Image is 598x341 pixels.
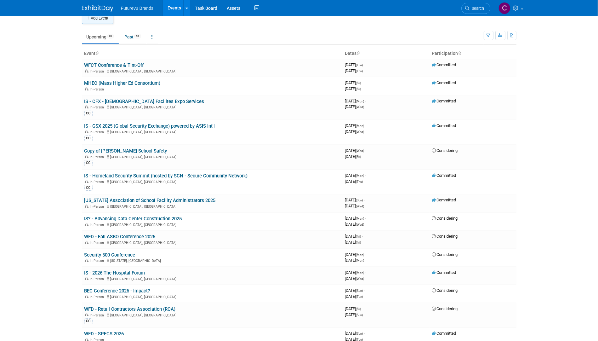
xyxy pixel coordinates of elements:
span: [DATE] [345,179,363,184]
button: Add Event [82,13,113,24]
span: (Mon) [356,100,364,103]
span: [DATE] [345,234,363,239]
span: [DATE] [345,258,364,263]
span: (Wed) [356,149,364,153]
span: (Fri) [356,155,361,159]
span: (Mon) [356,217,364,220]
span: (Wed) [356,223,364,226]
span: Committed [432,80,456,85]
span: - [365,99,366,103]
span: [DATE] [345,154,361,159]
span: In-Person [90,241,106,245]
span: In-Person [90,259,106,263]
img: In-Person Event [85,155,88,158]
a: Sort by Event Name [96,51,99,56]
span: (Mon) [356,174,364,177]
a: [US_STATE] Association of School Facility Administrators 2025 [84,198,216,203]
span: In-Person [90,130,106,134]
span: 15 [107,34,114,38]
a: IS - GSX 2025 (Global Security Exchange) powered by ASIS Int'l [84,123,215,129]
a: WFCT Conference & Tint-Off [84,62,144,68]
a: MHEC (Mass Higher Ed Consortium) [84,80,161,86]
span: [DATE] [345,129,364,134]
a: WFD - Fall ASBO Conference 2025 [84,234,156,240]
span: (Sun) [356,313,363,317]
img: In-Person Event [85,180,88,183]
span: (Mon) [356,253,364,257]
span: (Mon) [356,271,364,275]
a: BEC Conference 2026 - Impact? [84,288,150,294]
span: [DATE] [345,306,363,311]
span: [DATE] [345,173,366,178]
div: CC [84,318,93,324]
span: Futurevu Brands [121,6,154,11]
span: [DATE] [345,204,364,208]
span: - [364,198,365,202]
img: In-Person Event [85,338,88,341]
span: - [365,148,366,153]
a: Search [461,3,490,14]
a: Sort by Participation Type [458,51,461,56]
span: [DATE] [345,240,361,245]
div: CC [84,136,93,141]
th: Dates [343,48,430,59]
img: In-Person Event [85,69,88,72]
div: [GEOGRAPHIC_DATA], [GEOGRAPHIC_DATA] [84,312,340,317]
span: - [364,331,365,336]
span: - [362,80,363,85]
span: Committed [432,62,456,67]
a: Sort by Start Date [357,51,360,56]
a: WFD - Retail Contractors Association (RCA) [84,306,176,312]
img: ExhibitDay [82,5,113,12]
img: In-Person Event [85,87,88,90]
span: (Mon) [356,259,364,262]
span: In-Person [90,277,106,281]
span: (Fri) [356,307,361,311]
div: [GEOGRAPHIC_DATA], [GEOGRAPHIC_DATA] [84,104,340,109]
span: [DATE] [345,294,363,299]
span: [DATE] [345,80,363,85]
span: In-Person [90,313,106,317]
img: In-Person Event [85,130,88,133]
span: (Mon) [356,124,364,128]
img: In-Person Event [85,205,88,208]
span: In-Person [90,155,106,159]
img: In-Person Event [85,241,88,244]
a: Security 500 Conference [84,252,135,258]
span: - [365,173,366,178]
span: [DATE] [345,288,365,293]
span: (Fri) [356,241,361,244]
span: (Wed) [356,130,364,134]
span: (Thu) [356,180,363,183]
div: [GEOGRAPHIC_DATA], [GEOGRAPHIC_DATA] [84,240,340,245]
span: - [365,270,366,275]
span: [DATE] [345,276,364,281]
a: Past55 [120,31,146,43]
th: Participation [430,48,516,59]
div: [GEOGRAPHIC_DATA], [GEOGRAPHIC_DATA] [84,154,340,159]
span: Committed [432,331,456,336]
img: CHERYL CLOWES [498,2,510,14]
div: [GEOGRAPHIC_DATA], [GEOGRAPHIC_DATA] [84,222,340,227]
span: [DATE] [345,312,363,317]
span: (Fri) [356,235,361,238]
span: (Sun) [356,199,363,202]
span: - [362,306,363,311]
span: Search [470,6,484,11]
span: [DATE] [345,331,365,336]
img: In-Person Event [85,105,88,108]
img: In-Person Event [85,313,88,316]
span: Committed [432,99,456,103]
span: (Sun) [356,332,363,335]
span: (Tue) [356,295,363,298]
span: - [364,62,365,67]
div: [GEOGRAPHIC_DATA], [GEOGRAPHIC_DATA] [84,179,340,184]
span: [DATE] [345,222,364,227]
span: Considering [432,148,458,153]
span: [DATE] [345,104,364,109]
span: - [364,288,365,293]
span: In-Person [90,295,106,299]
img: In-Person Event [85,223,88,226]
img: In-Person Event [85,259,88,262]
a: IS - CFX - [DEMOGRAPHIC_DATA] Facilites Expo Services [84,99,204,104]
